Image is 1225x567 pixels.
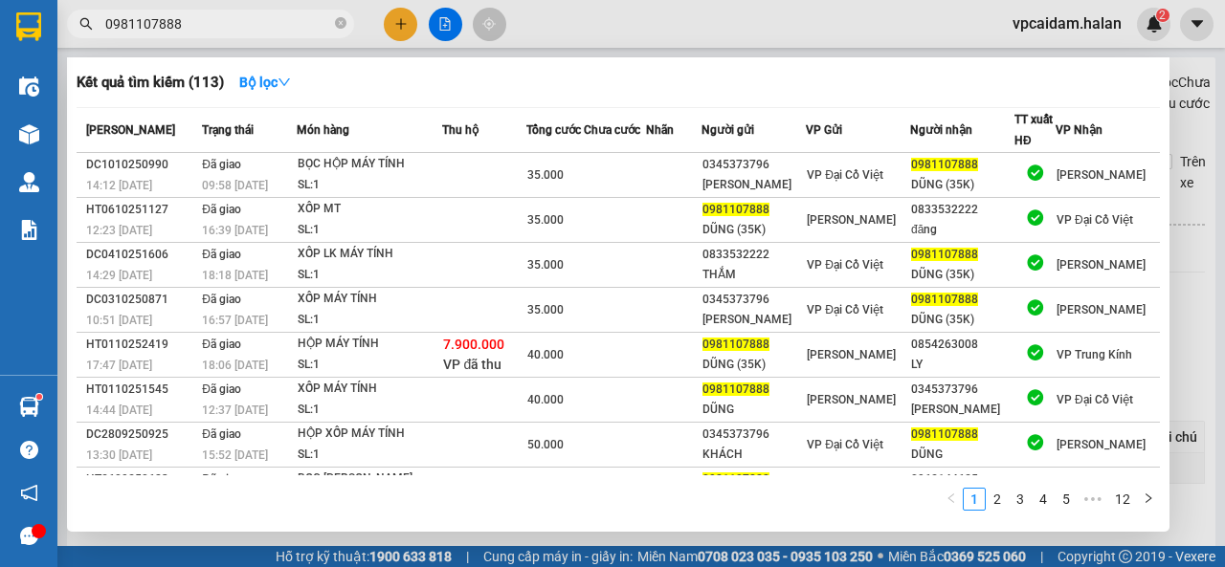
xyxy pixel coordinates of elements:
span: 40.000 [527,393,564,406]
span: 40.000 [527,348,564,361]
img: logo-vxr [16,12,41,41]
a: 5 [1056,489,1077,510]
div: 0345373796 [702,155,805,175]
span: VP Đại Cồ Việt [807,168,883,182]
div: SL: 1 [298,220,441,241]
span: [PERSON_NAME] [86,123,175,137]
div: SL: 1 [298,265,441,286]
div: XỐP MÁY TÍNH [298,379,441,400]
div: HỘP MÁY TÍNH [298,334,441,355]
img: warehouse-icon [19,397,39,417]
span: close-circle [335,17,346,29]
span: notification [20,484,38,502]
span: VP Gửi [806,123,842,137]
div: 0345373796 [702,425,805,445]
span: [PERSON_NAME] [807,348,896,361]
span: 12:37 [DATE] [202,403,268,417]
li: 4 [1032,488,1055,511]
img: warehouse-icon [19,124,39,144]
span: 16:39 [DATE] [202,224,268,237]
span: message [20,527,38,545]
span: 09:58 [DATE] [202,179,268,192]
span: VP Đại Cồ Việt [807,303,883,316]
span: Đã giao [202,427,241,441]
div: DC1010250990 [86,155,196,175]
div: [PERSON_NAME] [702,310,805,330]
span: 50.000 [527,438,564,451]
div: 0962144625 [911,469,1013,490]
span: Đã giao [202,203,241,216]
h3: Kết quả tìm kiếm ( 113 ) [77,73,224,93]
span: VP Trung Kính [1057,348,1132,361]
span: [PERSON_NAME] [807,213,896,227]
span: VP Nhận [1056,123,1102,137]
div: THẮM [702,265,805,285]
span: 0981107888 [702,382,769,396]
div: 0833532222 [911,200,1013,220]
div: KHÁCH [702,445,805,465]
span: VP đã thu [443,357,501,372]
span: Người gửi [702,123,754,137]
span: Thu hộ [442,123,479,137]
span: 16:57 [DATE] [202,314,268,327]
input: Tìm tên, số ĐT hoặc mã đơn [105,13,331,34]
span: 0981107888 [911,158,978,171]
div: DŨNG (35K) [911,310,1013,330]
div: HT0610251127 [86,200,196,220]
span: 35.000 [527,303,564,316]
span: 35.000 [527,168,564,182]
div: BỌC [PERSON_NAME] [298,469,441,490]
div: 0345373796 [702,290,805,310]
a: 3 [1010,489,1031,510]
div: SL: 1 [298,400,441,421]
li: 12 [1108,488,1137,511]
li: 2 [986,488,1009,511]
div: DŨNG (35K) [911,175,1013,195]
div: HT0110252419 [86,335,196,355]
span: question-circle [20,441,38,459]
div: DC0310250871 [86,290,196,310]
span: Đã giao [202,248,241,261]
div: DŨNG (35K) [702,355,805,375]
span: 0981107888 [702,472,769,486]
span: ••• [1078,488,1108,511]
span: 10:51 [DATE] [86,314,152,327]
span: right [1143,492,1154,504]
span: 14:44 [DATE] [86,403,152,417]
div: XỐP MT [298,199,441,220]
span: [PERSON_NAME] [1057,303,1146,316]
button: Bộ lọcdown [224,67,306,98]
li: Previous Page [940,488,963,511]
div: DC0410251606 [86,245,196,265]
span: Người nhận [910,123,972,137]
span: [PERSON_NAME] [807,393,896,406]
li: Next 5 Pages [1078,488,1108,511]
div: 0345373796 [911,380,1013,400]
strong: Bộ lọc [239,75,291,90]
span: [PERSON_NAME] [1057,258,1146,272]
span: 0981107888 [911,427,978,441]
div: DŨNG (35K) [911,265,1013,285]
span: 35.000 [527,213,564,227]
span: Món hàng [297,123,349,137]
div: HT0110251545 [86,380,196,400]
div: XỐP MÁY TÍNH [298,289,441,310]
span: Đã giao [202,293,241,306]
div: đăng [911,220,1013,240]
div: SL: 1 [298,445,441,466]
a: 1 [964,489,985,510]
div: [PERSON_NAME] [911,400,1013,420]
span: TT xuất HĐ [1014,113,1053,147]
span: Đã giao [202,472,241,486]
button: right [1137,488,1160,511]
li: Next Page [1137,488,1160,511]
img: warehouse-icon [19,76,39,97]
span: close-circle [335,15,346,33]
span: 0981107888 [911,293,978,306]
span: Đã giao [202,338,241,351]
span: VP Đại Cồ Việt [807,438,883,451]
div: [PERSON_NAME] [702,175,805,195]
span: 18:06 [DATE] [202,359,268,372]
div: DŨNG (35K) [702,220,805,240]
span: 14:12 [DATE] [86,179,152,192]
